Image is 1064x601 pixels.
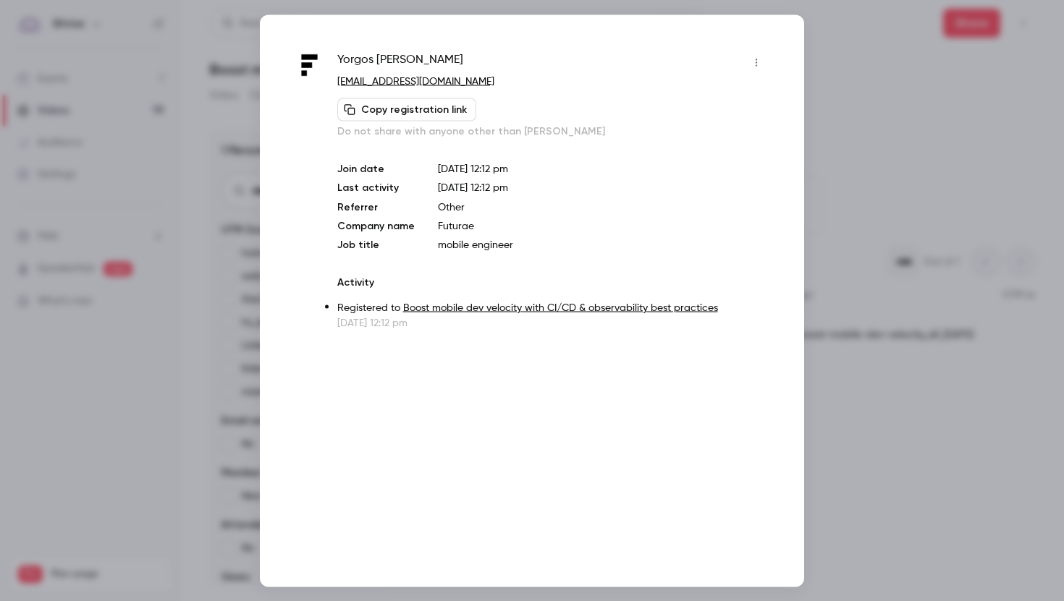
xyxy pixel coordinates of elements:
p: [DATE] 12:12 pm [438,161,768,176]
img: futurae.com [296,52,323,79]
p: [DATE] 12:12 pm [337,315,768,330]
span: Yorgos [PERSON_NAME] [337,51,463,74]
span: [DATE] 12:12 pm [438,182,508,192]
button: Copy registration link [337,98,476,121]
p: Registered to [337,300,768,315]
p: Other [438,200,768,214]
p: mobile engineer [438,237,768,252]
p: Company name [337,218,415,233]
a: Boost mobile dev velocity with CI/CD & observability best practices [403,302,718,312]
p: Job title [337,237,415,252]
p: Join date [337,161,415,176]
p: Referrer [337,200,415,214]
p: Activity [337,275,768,289]
a: [EMAIL_ADDRESS][DOMAIN_NAME] [337,76,494,86]
p: Do not share with anyone other than [PERSON_NAME] [337,124,768,138]
p: Futurae [438,218,768,233]
p: Last activity [337,180,415,195]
